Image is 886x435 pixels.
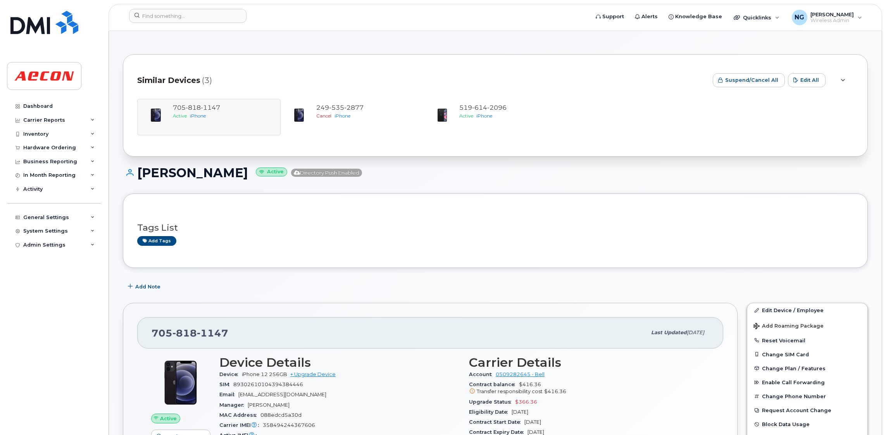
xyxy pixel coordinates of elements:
[256,167,287,176] small: Active
[329,104,344,111] span: 535
[747,403,867,417] button: Request Account Change
[137,236,176,246] a: Add tags
[762,380,825,385] span: Enable Call Forwarding
[135,283,160,290] span: Add Note
[747,303,867,317] a: Edit Device / Employee
[747,361,867,375] button: Change Plan / Features
[544,388,566,394] span: $416.36
[157,359,204,406] img: iPhone_12.jpg
[242,371,287,377] span: iPhone 12 256GB
[469,399,515,405] span: Upgrade Status
[219,381,233,387] span: SIM
[477,388,543,394] span: Transfer responsibility cost
[469,371,496,377] span: Account
[316,113,331,119] span: Cancel
[219,422,263,428] span: Carrier IMEI
[762,365,826,371] span: Change Plan / Features
[472,104,487,111] span: 614
[263,422,315,428] span: 358494244367606
[459,104,507,111] span: 519
[487,104,507,111] span: 2096
[527,429,544,435] span: [DATE]
[469,409,512,415] span: Eligibility Date
[747,333,867,347] button: Reset Voicemail
[219,412,260,418] span: MAC Address
[428,104,562,131] a: 5196142096ActiveiPhone
[219,402,248,408] span: Manager
[459,113,473,119] span: Active
[512,409,528,415] span: [DATE]
[219,392,238,397] span: Email
[344,104,364,111] span: 2877
[469,356,709,369] h3: Carrier Details
[725,76,778,84] span: Suspend/Cancel All
[291,169,362,177] span: Directory Push Enabled
[434,107,450,123] img: iPhone_11.jpg
[747,375,867,389] button: Enable Call Forwarding
[788,73,826,87] button: Edit All
[687,330,704,335] span: [DATE]
[202,75,212,86] span: (3)
[291,107,307,123] img: iPhone_12.jpg
[160,415,177,422] span: Active
[137,223,853,233] h3: Tags List
[476,113,492,119] span: iPhone
[747,347,867,361] button: Change SIM Card
[469,419,524,425] span: Contract Start Date
[334,113,350,119] span: iPhone
[524,419,541,425] span: [DATE]
[248,402,290,408] span: [PERSON_NAME]
[123,280,167,293] button: Add Note
[469,429,527,435] span: Contract Expiry Date
[137,75,200,86] span: Similar Devices
[753,323,824,330] span: Add Roaming Package
[219,371,242,377] span: Device
[469,381,709,395] span: $416.36
[651,330,687,335] span: Last updated
[469,381,519,387] span: Contract balance
[747,318,867,333] button: Add Roaming Package
[747,389,867,403] button: Change Phone Number
[316,104,364,111] span: 249
[496,371,545,377] a: 0509282645 - Bell
[747,417,867,431] button: Block Data Usage
[219,356,460,369] h3: Device Details
[515,399,537,405] span: $366.36
[233,381,303,387] span: 89302610104394384446
[285,104,419,131] a: 2495352877CanceliPhone
[152,327,228,339] span: 705
[713,73,785,87] button: Suspend/Cancel All
[238,392,326,397] span: [EMAIL_ADDRESS][DOMAIN_NAME]
[290,371,336,377] a: + Upgrade Device
[197,327,228,339] span: 1147
[260,412,302,418] span: 088edcd5a30d
[172,327,197,339] span: 818
[800,76,819,84] span: Edit All
[123,166,868,180] h1: [PERSON_NAME]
